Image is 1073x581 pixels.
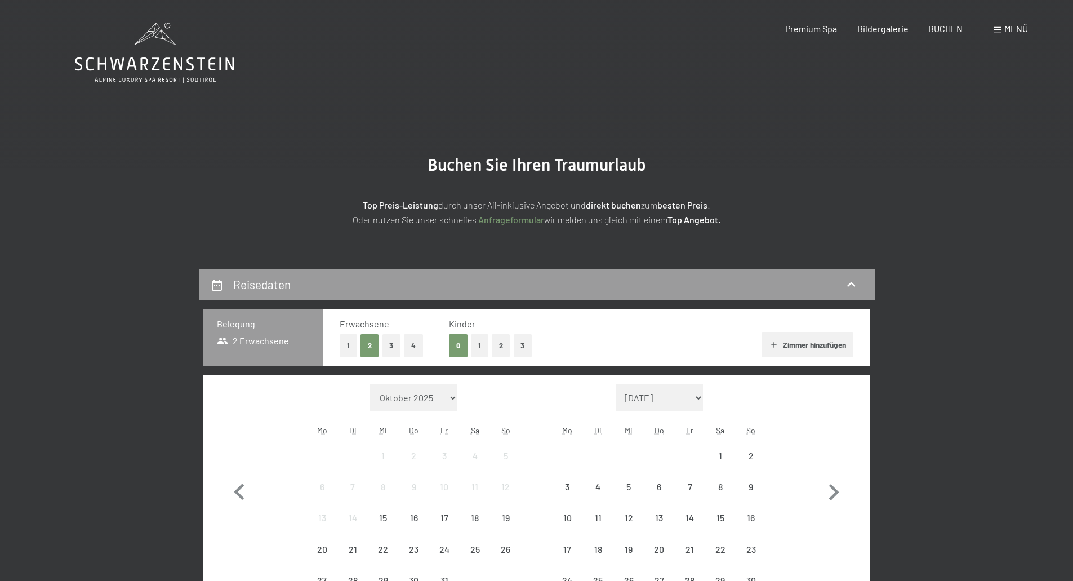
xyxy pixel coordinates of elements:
div: Anreise nicht möglich [399,503,429,533]
span: Menü [1004,23,1028,34]
div: Anreise nicht möglich [368,441,398,471]
div: Sat Nov 15 2025 [705,503,736,533]
div: 1 [706,451,734,480]
div: Sun Nov 23 2025 [736,534,766,564]
div: Wed Nov 12 2025 [613,503,644,533]
div: Anreise nicht möglich [583,534,613,564]
div: Anreise nicht möglich [490,534,520,564]
div: Fri Nov 14 2025 [674,503,705,533]
div: 11 [584,513,612,542]
div: 19 [615,545,643,573]
div: Anreise nicht möglich [613,472,644,502]
a: Premium Spa [785,23,837,34]
abbr: Dienstag [594,425,602,435]
div: Anreise nicht möglich [613,503,644,533]
p: durch unser All-inklusive Angebot und zum ! Oder nutzen Sie unser schnelles wir melden uns gleich... [255,198,818,227]
div: 13 [308,513,336,542]
div: 6 [645,482,673,511]
h3: Belegung [217,318,310,330]
span: Buchen Sie Ihren Traumurlaub [428,155,646,175]
div: Anreise nicht möglich [429,534,460,564]
span: Kinder [449,318,475,329]
div: 19 [491,513,519,542]
div: Fri Oct 10 2025 [429,472,460,502]
strong: direkt buchen [586,199,641,210]
div: Anreise nicht möglich [552,472,582,502]
strong: Top Preis-Leistung [363,199,438,210]
div: Thu Oct 09 2025 [399,472,429,502]
div: Anreise nicht möglich [705,503,736,533]
div: 7 [339,482,367,511]
div: Tue Nov 18 2025 [583,534,613,564]
button: 2 [360,334,379,357]
abbr: Mittwoch [379,425,387,435]
div: Anreise nicht möglich [644,472,674,502]
div: Anreise nicht möglich [460,441,490,471]
div: Tue Nov 11 2025 [583,503,613,533]
div: 2 [400,451,428,480]
abbr: Donnerstag [409,425,418,435]
button: 3 [514,334,532,357]
div: 4 [584,482,612,511]
div: 22 [706,545,734,573]
div: 26 [491,545,519,573]
div: Thu Oct 02 2025 [399,441,429,471]
div: Anreise nicht möglich [307,472,337,502]
abbr: Mittwoch [625,425,633,435]
div: 15 [706,513,734,542]
div: 12 [615,513,643,542]
abbr: Samstag [471,425,479,435]
div: Anreise nicht möglich [307,534,337,564]
div: Wed Nov 05 2025 [613,472,644,502]
div: Mon Oct 13 2025 [307,503,337,533]
div: Mon Oct 20 2025 [307,534,337,564]
div: Anreise nicht möglich [368,472,398,502]
div: Anreise nicht möglich [460,534,490,564]
button: 2 [492,334,510,357]
div: Anreise nicht möglich [399,441,429,471]
div: 21 [339,545,367,573]
div: Thu Nov 06 2025 [644,472,674,502]
div: Anreise nicht möglich [337,534,368,564]
div: Wed Oct 01 2025 [368,441,398,471]
div: Anreise nicht möglich [307,503,337,533]
abbr: Dienstag [349,425,357,435]
div: 6 [308,482,336,511]
strong: Top Angebot. [667,214,720,225]
abbr: Sonntag [501,425,510,435]
div: Sun Nov 09 2025 [736,472,766,502]
div: Thu Nov 13 2025 [644,503,674,533]
div: Sun Oct 12 2025 [490,472,520,502]
div: Wed Nov 19 2025 [613,534,644,564]
div: Mon Nov 17 2025 [552,534,582,564]
button: 3 [382,334,401,357]
div: 17 [430,513,458,542]
div: Wed Oct 08 2025 [368,472,398,502]
div: Anreise nicht möglich [399,472,429,502]
div: Fri Oct 24 2025 [429,534,460,564]
div: Sun Oct 26 2025 [490,534,520,564]
button: 4 [404,334,423,357]
div: 3 [553,482,581,511]
div: 24 [430,545,458,573]
div: Sat Nov 08 2025 [705,472,736,502]
div: 10 [553,513,581,542]
div: 21 [675,545,704,573]
div: Anreise nicht möglich [613,534,644,564]
div: Anreise nicht möglich [337,472,368,502]
abbr: Samstag [716,425,724,435]
div: Sat Oct 04 2025 [460,441,490,471]
div: Sat Oct 25 2025 [460,534,490,564]
abbr: Donnerstag [655,425,664,435]
div: Anreise nicht möglich [429,472,460,502]
div: Anreise nicht möglich [460,472,490,502]
div: 9 [400,482,428,511]
div: Mon Nov 10 2025 [552,503,582,533]
div: Thu Oct 23 2025 [399,534,429,564]
div: Anreise nicht möglich [490,441,520,471]
div: 10 [430,482,458,511]
a: BUCHEN [928,23,963,34]
div: Anreise nicht möglich [460,503,490,533]
div: Anreise nicht möglich [674,472,705,502]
